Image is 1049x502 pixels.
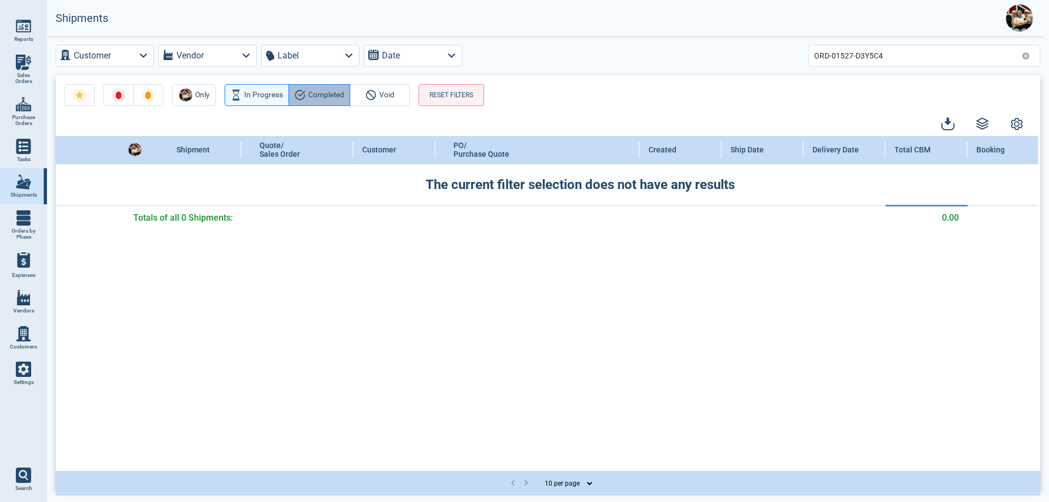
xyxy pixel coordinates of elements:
[350,84,410,106] button: Void
[133,211,233,225] span: Totals of all 0 Shipments:
[244,88,283,102] span: In Progress
[261,45,360,67] button: Label
[1006,4,1033,32] img: Avatar
[730,145,764,154] span: Ship Date
[9,114,38,127] span: Purchase Orders
[894,145,930,154] span: Total CBM
[179,88,192,102] img: Avatar
[13,308,34,314] span: Vendors
[176,48,204,63] label: Vendor
[12,272,36,279] span: Expenses
[56,45,154,67] button: Customer
[16,139,31,154] img: menu_icon
[9,72,38,85] span: Sales Orders
[506,476,533,491] nav: pagination navigation
[812,145,859,154] span: Delivery Date
[176,145,210,154] span: Shipment
[364,45,462,67] button: Date
[9,228,38,240] span: Orders by Phase
[382,48,400,63] label: Date
[158,45,257,67] button: Vendor
[379,88,394,102] span: Void
[10,192,37,198] span: Shipments
[17,156,31,163] span: Tasks
[10,344,37,350] span: Customers
[16,290,31,305] img: menu_icon
[16,362,31,377] img: menu_icon
[278,48,299,63] label: Label
[419,84,484,106] button: RESET FILTERS
[172,84,216,106] button: AvatarOnly
[14,379,34,386] span: Settings
[16,19,31,34] img: menu_icon
[16,326,31,341] img: menu_icon
[362,145,396,154] span: Customer
[16,210,31,226] img: menu_icon
[195,88,209,102] span: Only
[260,141,300,158] span: Quote/ Sales Order
[74,48,111,63] label: Customer
[288,84,350,106] button: Completed
[976,145,1005,154] span: Booking
[16,55,31,70] img: menu_icon
[56,12,108,25] h2: Shipments
[14,36,33,43] span: Reports
[16,97,31,112] img: menu_icon
[453,141,509,158] span: PO/ Purchase Quote
[16,174,31,190] img: menu_icon
[942,211,959,225] span: 0.00
[649,145,676,154] span: Created
[814,48,1017,63] input: Search for shipment or PO, Sales Order, BOL, Container, Etc.
[128,143,142,156] img: Avatar
[225,84,289,106] button: In Progress
[15,485,32,492] span: Search
[308,88,344,102] span: Completed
